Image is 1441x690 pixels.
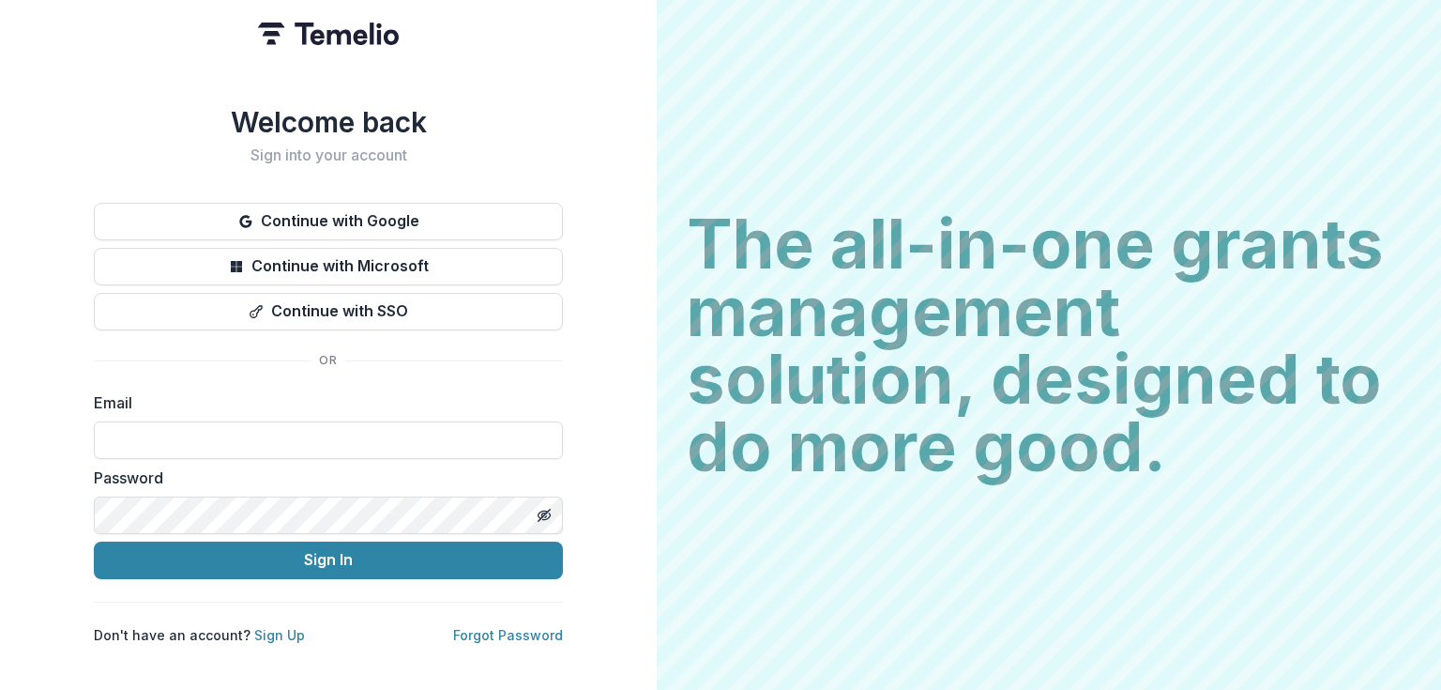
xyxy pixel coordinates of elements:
button: Continue with Google [94,203,563,240]
button: Continue with SSO [94,293,563,330]
label: Email [94,391,552,414]
h2: Sign into your account [94,146,563,164]
button: Sign In [94,542,563,579]
button: Continue with Microsoft [94,248,563,285]
a: Forgot Password [453,627,563,643]
button: Toggle password visibility [529,500,559,530]
p: Don't have an account? [94,625,305,645]
img: Temelio [258,23,399,45]
a: Sign Up [254,627,305,643]
label: Password [94,467,552,489]
h1: Welcome back [94,105,563,139]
